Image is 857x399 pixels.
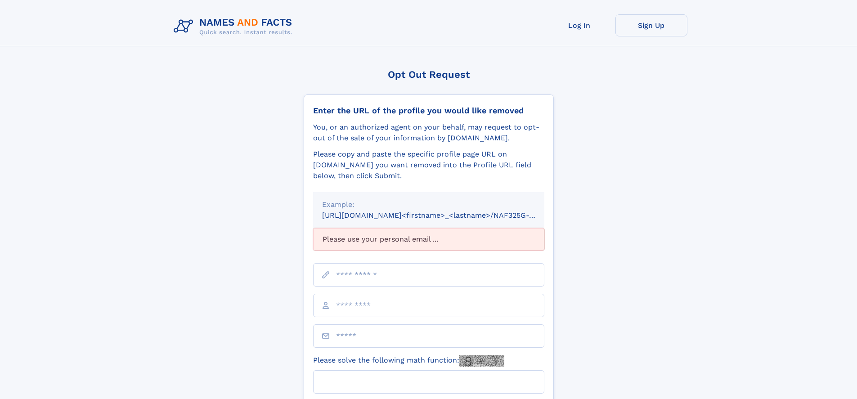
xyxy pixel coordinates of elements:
div: Please use your personal email ... [313,228,544,251]
a: Sign Up [615,14,687,36]
a: Log In [543,14,615,36]
div: Example: [322,199,535,210]
small: [URL][DOMAIN_NAME]<firstname>_<lastname>/NAF325G-xxxxxxxx [322,211,561,220]
div: You, or an authorized agent on your behalf, may request to opt-out of the sale of your informatio... [313,122,544,143]
label: Please solve the following math function: [313,355,504,367]
div: Enter the URL of the profile you would like removed [313,106,544,116]
div: Opt Out Request [304,69,554,80]
div: Please copy and paste the specific profile page URL on [DOMAIN_NAME] you want removed into the Pr... [313,149,544,181]
img: Logo Names and Facts [170,14,300,39]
